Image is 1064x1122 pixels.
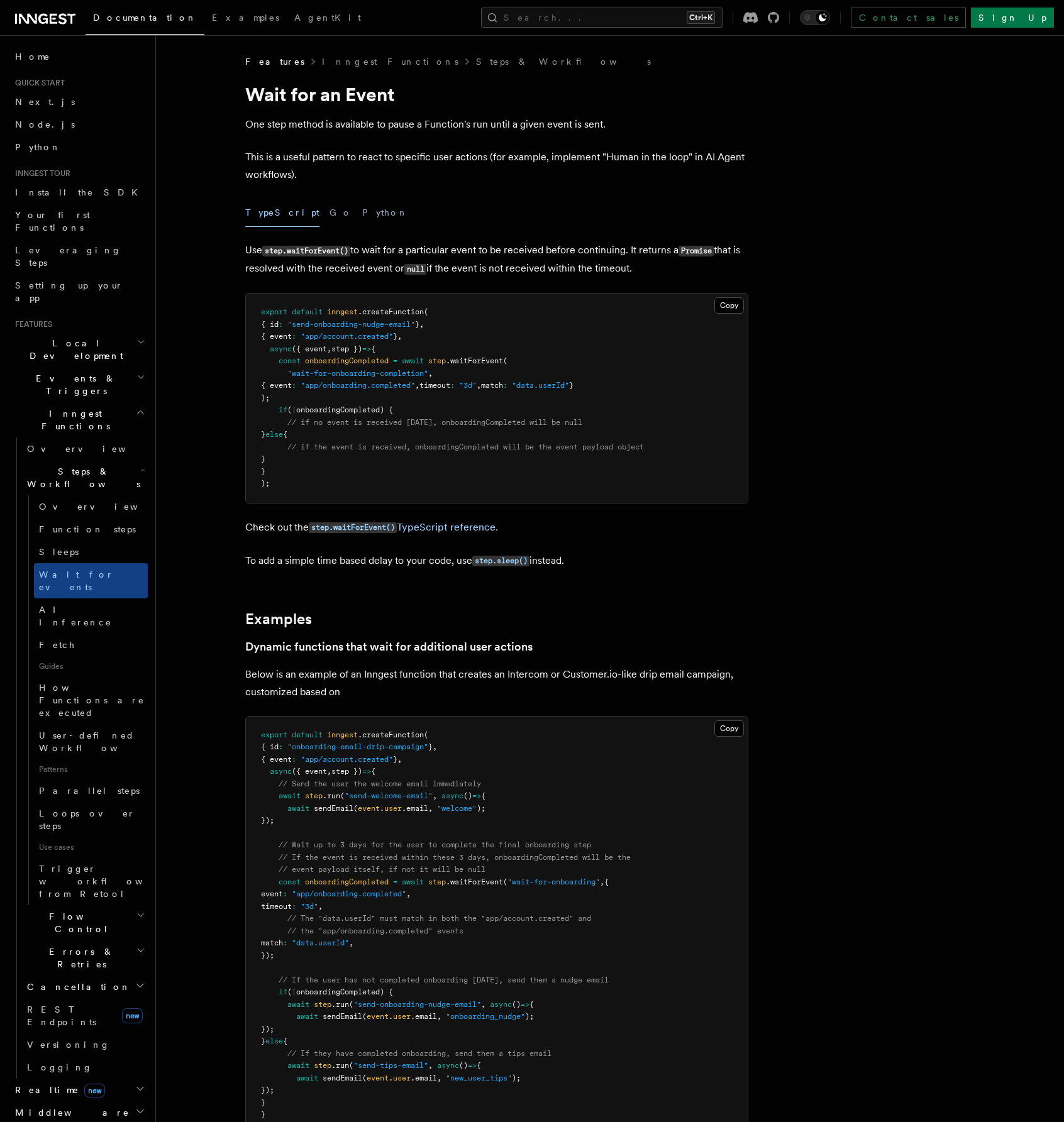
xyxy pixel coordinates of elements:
[367,1012,389,1021] span: event
[34,563,148,598] a: Wait for events
[15,97,75,107] span: Next.js
[433,742,437,751] span: ,
[27,1004,96,1027] span: REST Endpoints
[27,1040,110,1050] span: Versioning
[331,1061,349,1070] span: .run
[39,502,169,512] span: Overview
[714,720,744,737] button: Copy
[279,405,287,414] span: if
[22,495,148,905] div: Steps & Workflows
[446,1012,525,1021] span: "onboarding_nudge"
[279,779,481,788] span: // Send the user the welcome email immediately
[204,4,287,34] a: Examples
[27,444,157,454] span: Overview
[84,1084,105,1097] span: new
[15,50,50,63] span: Home
[318,902,323,911] span: ,
[10,91,148,113] a: Next.js
[305,791,323,800] span: step
[10,274,148,309] a: Setting up your app
[261,381,292,390] span: { event
[477,804,485,813] span: );
[362,344,371,353] span: =>
[261,1025,274,1033] span: });
[323,1074,362,1082] span: sendEmail
[362,1012,367,1021] span: (
[261,902,292,911] span: timeout
[265,430,283,439] span: else
[406,889,411,898] span: ,
[604,877,609,886] span: {
[301,902,318,911] span: "3d"
[415,320,419,329] span: }
[245,638,533,656] a: Dynamic functions that wait for additional user actions
[331,1000,349,1009] span: .run
[358,307,424,316] span: .createFunction
[331,344,362,353] span: step })
[245,199,319,227] button: TypeScript
[22,437,148,460] a: Overview
[468,1061,477,1070] span: =>
[39,683,145,718] span: How Functions are executed
[10,239,148,274] a: Leveraging Steps
[292,344,327,353] span: ({ event
[34,656,148,676] span: Guides
[279,356,301,365] span: const
[22,998,148,1033] a: REST Endpointsnew
[292,755,296,764] span: :
[287,418,582,427] span: // if no event is received [DATE], onboardingCompleted will be null
[287,1061,309,1070] span: await
[261,320,279,329] span: { id
[261,1110,265,1119] span: }
[287,443,644,451] span: // if the event is received, onboardingCompleted will be the event payload object
[292,767,327,776] span: ({ event
[245,519,748,537] p: Check out the
[397,332,402,341] span: ,
[323,791,340,800] span: .run
[10,319,52,329] span: Features
[600,877,604,886] span: ,
[22,981,131,993] span: Cancellation
[34,802,148,837] a: Loops over steps
[437,1074,441,1082] span: ,
[34,779,148,802] a: Parallel steps
[327,730,358,739] span: inngest
[34,676,148,724] a: How Functions are executed
[292,307,323,316] span: default
[292,889,406,898] span: "app/onboarding.completed"
[287,927,463,935] span: // the "app/onboarding.completed" events
[22,1033,148,1056] a: Versioning
[245,552,748,570] p: To add a simple time based delay to your code, use instead.
[34,495,148,518] a: Overview
[15,280,123,303] span: Setting up your app
[358,804,380,813] span: event
[39,569,114,592] span: Wait for events
[22,905,148,940] button: Flow Control
[296,405,393,414] span: onboardingCompleted) {
[279,840,591,849] span: // Wait up to 3 days for the user to complete the final onboarding step
[481,791,485,800] span: {
[261,755,292,764] span: { event
[362,767,371,776] span: =>
[10,332,148,367] button: Local Development
[353,1061,428,1070] span: "send-tips-email"
[287,742,428,751] span: "onboarding-email-drip-campaign"
[283,938,287,947] span: :
[428,804,433,813] span: ,
[261,479,270,488] span: );
[424,307,428,316] span: (
[477,381,481,390] span: ,
[503,381,507,390] span: :
[39,786,140,796] span: Parallel steps
[428,1061,433,1070] span: ,
[419,320,424,329] span: ,
[261,454,265,463] span: }
[261,816,274,825] span: });
[34,857,148,905] a: Trigger workflows from Retool
[261,332,292,341] span: { event
[292,405,296,414] span: !
[261,393,270,402] span: );
[503,356,507,365] span: (
[305,356,389,365] span: onboardingCompleted
[34,634,148,656] a: Fetch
